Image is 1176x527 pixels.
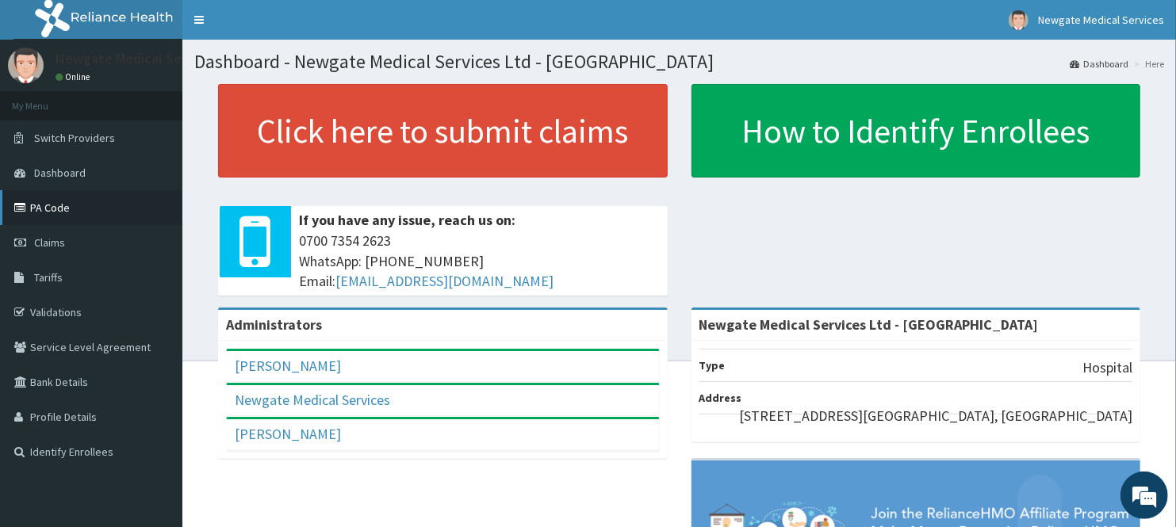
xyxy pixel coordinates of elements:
span: Newgate Medical Services [1038,13,1164,27]
a: Dashboard [1070,57,1128,71]
a: How to Identify Enrollees [691,84,1141,178]
b: If you have any issue, reach us on: [299,211,515,229]
a: [PERSON_NAME] [235,357,341,375]
span: Switch Providers [34,131,115,145]
b: Address [699,391,742,405]
li: Here [1130,57,1164,71]
a: Online [56,71,94,82]
p: Hospital [1082,357,1132,378]
strong: Newgate Medical Services Ltd - [GEOGRAPHIC_DATA] [699,315,1039,334]
span: Dashboard [34,166,86,180]
a: Newgate Medical Services [235,391,390,409]
a: [PERSON_NAME] [235,425,341,443]
span: 0700 7354 2623 WhatsApp: [PHONE_NUMBER] Email: [299,231,660,292]
img: User Image [1009,10,1029,30]
b: Type [699,358,726,372]
b: Administrators [226,315,322,334]
h1: Dashboard - Newgate Medical Services Ltd - [GEOGRAPHIC_DATA] [194,52,1164,72]
p: Newgate Medical Services [56,52,218,66]
p: [STREET_ADDRESS][GEOGRAPHIC_DATA], [GEOGRAPHIC_DATA] [739,406,1132,426]
span: Claims [34,235,65,250]
a: [EMAIL_ADDRESS][DOMAIN_NAME] [335,272,554,290]
a: Click here to submit claims [218,84,668,178]
img: User Image [8,48,44,83]
span: Tariffs [34,270,63,285]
